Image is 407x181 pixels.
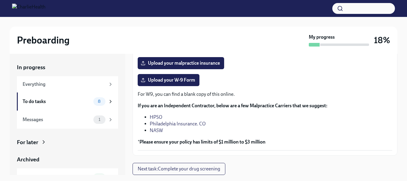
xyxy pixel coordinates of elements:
strong: My progress [309,34,335,40]
img: CharlieHealth [12,4,45,13]
a: Everything [17,76,118,92]
strong: If you are an Independent Contractor, below are a few Malpractice Carriers that we suggest: [138,103,327,108]
a: To do tasks8 [17,92,118,111]
div: Everything [23,81,105,88]
div: For later [17,138,38,146]
h3: 18% [374,35,390,46]
span: Upload your malpractice insurance [142,60,220,66]
a: Philadelphia Insurance. CO [150,121,206,127]
div: Completed tasks [23,174,91,181]
a: In progress [17,63,118,71]
label: Upload your W-9 Form [138,74,199,86]
a: NASW [150,128,163,133]
button: Next task:Complete your drug screening [133,163,225,175]
strong: Please ensure your policy has limits of $1 million to $3 million [139,139,265,145]
p: For W9, you can find a blank copy of this online. [138,91,392,98]
a: Messages1 [17,111,118,129]
h2: Preboarding [17,34,70,46]
span: 1 [95,117,104,122]
label: Upload your malpractice insurance [138,57,224,69]
a: HPSO [150,114,162,120]
a: For later [17,138,118,146]
div: To do tasks [23,98,91,105]
span: 8 [94,99,104,104]
span: Next task : Complete your drug screening [138,166,220,172]
a: Archived [17,156,118,163]
span: Upload your W-9 Form [142,77,195,83]
div: Messages [23,116,91,123]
